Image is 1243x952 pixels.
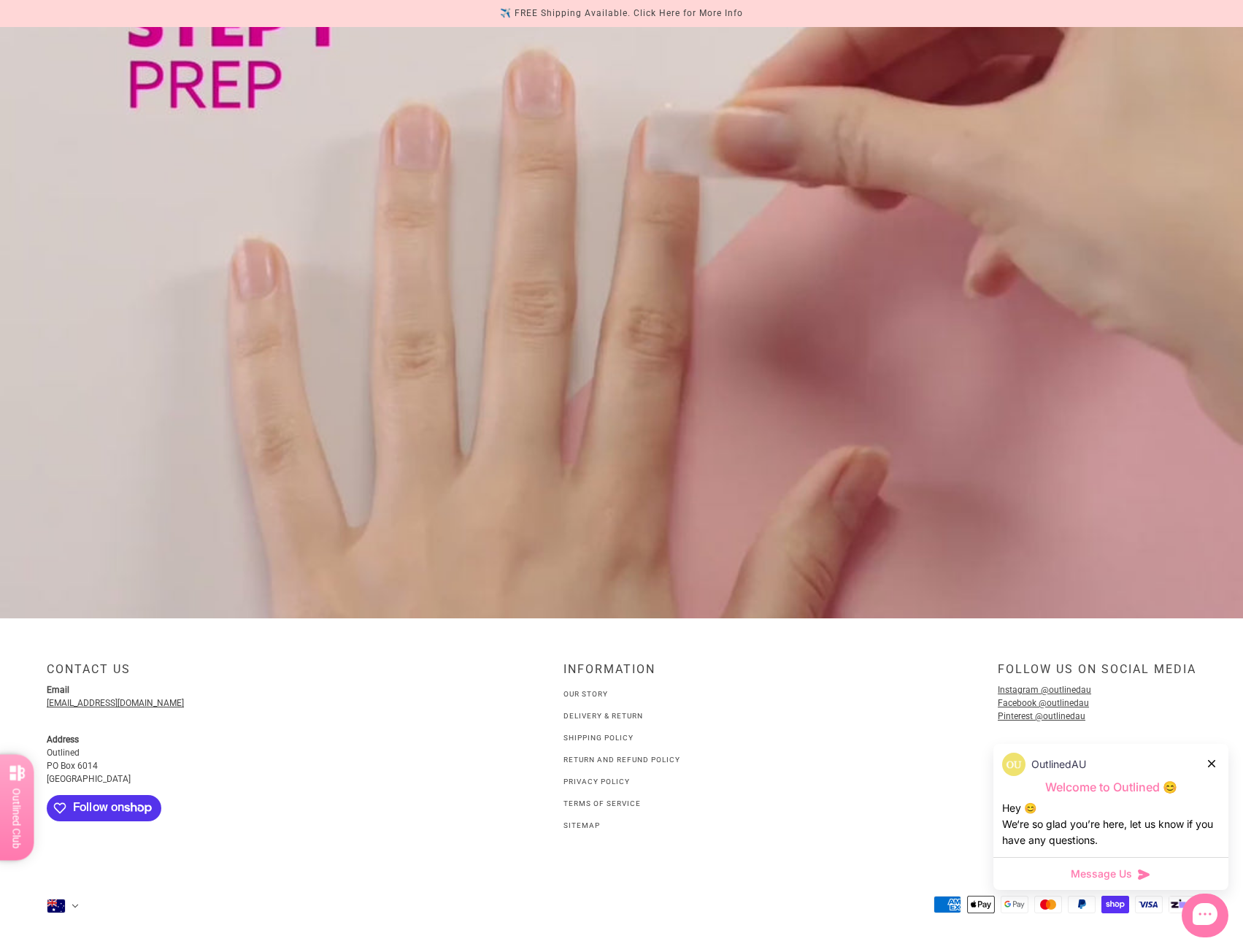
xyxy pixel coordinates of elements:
div: Domain Overview [55,86,131,96]
a: Privacy Policy [563,778,630,786]
a: Our Story [563,690,608,698]
div: Domain: [DOMAIN_NAME] [38,38,161,50]
strong: Address [47,734,79,745]
div: INFORMATION [563,662,680,688]
img: data:image/png;base64,iVBORw0KGgoAAAANSUhEUgAAACQAAAAkCAYAAADhAJiYAAAAAXNSR0IArs4c6QAAAXhJREFUWEd... [1002,753,1025,776]
ul: Navigation [563,686,680,833]
img: website_grey.svg [23,38,35,50]
img: logo_orange.svg [23,23,35,35]
a: [EMAIL_ADDRESS][DOMAIN_NAME] [47,698,184,708]
p: Outlined PO Box 6014 [GEOGRAPHIC_DATA] [47,733,339,786]
a: Pinterest @outlinedau [998,711,1085,721]
a: Sitemap [563,821,600,829]
div: v 4.0.25 [41,23,72,35]
a: Return and Refund Policy [563,756,680,764]
p: OutlinedAU [1031,756,1086,772]
span: Message Us [1071,867,1132,881]
div: Hey 😊 We‘re so glad you’re here, let us know if you have any questions. [1002,800,1220,848]
img: tab_keywords_by_traffic_grey.svg [145,85,157,96]
p: Welcome to Outlined 😊 [1002,780,1220,795]
a: Terms of Service [563,799,641,807]
img: tab_domain_overview_orange.svg [39,85,51,96]
img: “zip [1169,896,1196,913]
strong: Email [47,685,69,695]
a: Shipping Policy [563,734,634,742]
a: Instagram @outlinedau [998,685,1091,695]
div: Contact Us [47,662,415,688]
div: ✈️ FREE Shipping Available. Click Here for More Info [500,6,743,21]
a: Facebook @outlinedau [998,698,1089,708]
a: Delivery & Return [563,712,643,720]
div: Keywords by Traffic [161,86,246,96]
div: Follow us on social media [998,662,1196,688]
